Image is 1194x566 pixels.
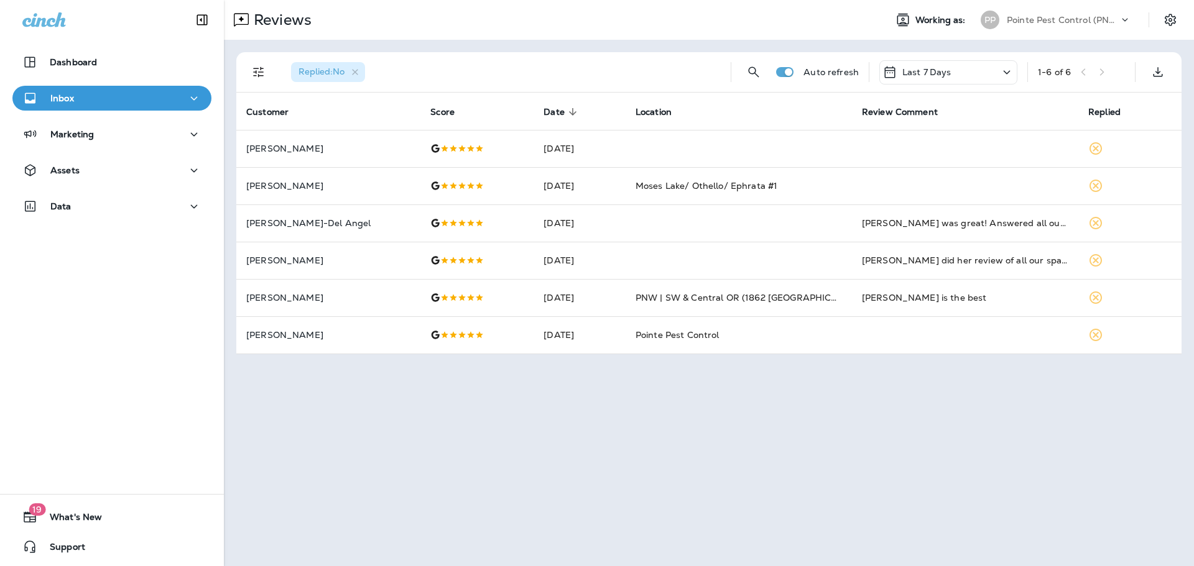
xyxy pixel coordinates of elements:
td: [DATE] [534,204,626,242]
div: 1 - 6 of 6 [1038,67,1071,77]
button: Export as CSV [1145,60,1170,84]
p: [PERSON_NAME] [246,144,410,153]
button: Collapse Sidebar [185,7,220,32]
p: Inbox [50,93,74,103]
button: Search Reviews [741,60,766,84]
button: Filters [246,60,271,84]
span: Score [430,106,471,117]
span: Replied : No [298,66,345,77]
button: Dashboard [12,50,211,75]
p: Assets [50,165,80,175]
div: Chris is the best [862,291,1068,304]
span: Review Comment [862,107,938,117]
p: [PERSON_NAME] [246,181,410,191]
div: Jessica did her review of all our spaces very efficiently and we chatted about various bug/mouse ... [862,254,1068,267]
p: Pointe Pest Control (PNW) [1007,15,1119,25]
span: Pointe Pest Control [636,329,720,340]
span: Working as: [915,15,968,25]
p: Reviews [249,11,312,29]
span: PNW | SW & Central OR (1862 [GEOGRAPHIC_DATA] SE) [636,292,882,303]
td: [DATE] [534,130,626,167]
span: Location [636,107,672,117]
span: Score [430,107,455,117]
span: What's New [37,512,102,527]
button: Inbox [12,86,211,111]
button: 19What's New [12,504,211,529]
p: Dashboard [50,57,97,67]
button: Support [12,534,211,559]
button: Settings [1159,9,1182,31]
span: Date [544,106,581,117]
p: Marketing [50,129,94,139]
p: [PERSON_NAME] [246,255,410,265]
button: Assets [12,158,211,183]
td: [DATE] [534,279,626,316]
span: Replied [1088,107,1121,117]
td: [DATE] [534,167,626,204]
span: Support [37,542,85,557]
span: Customer [246,107,289,117]
span: Location [636,106,688,117]
p: Last 7 Days [902,67,951,77]
button: Data [12,194,211,219]
span: Moses Lake/ Othello/ Ephrata #1 [636,180,777,191]
p: Auto refresh [803,67,859,77]
button: Marketing [12,122,211,147]
p: [PERSON_NAME] [246,293,410,303]
span: Customer [246,106,305,117]
div: Landon was great! Answered all ours questions and was in and out in like a 1-1.5 hours! Super tha... [862,217,1068,229]
p: [PERSON_NAME] [246,330,410,340]
span: Replied [1088,106,1137,117]
div: PP [981,11,999,29]
p: [PERSON_NAME]-Del Angel [246,218,410,228]
span: Date [544,107,565,117]
p: Data [50,201,72,211]
div: Replied:No [291,62,365,82]
td: [DATE] [534,316,626,354]
span: 19 [29,503,45,516]
span: Review Comment [862,106,954,117]
td: [DATE] [534,242,626,279]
